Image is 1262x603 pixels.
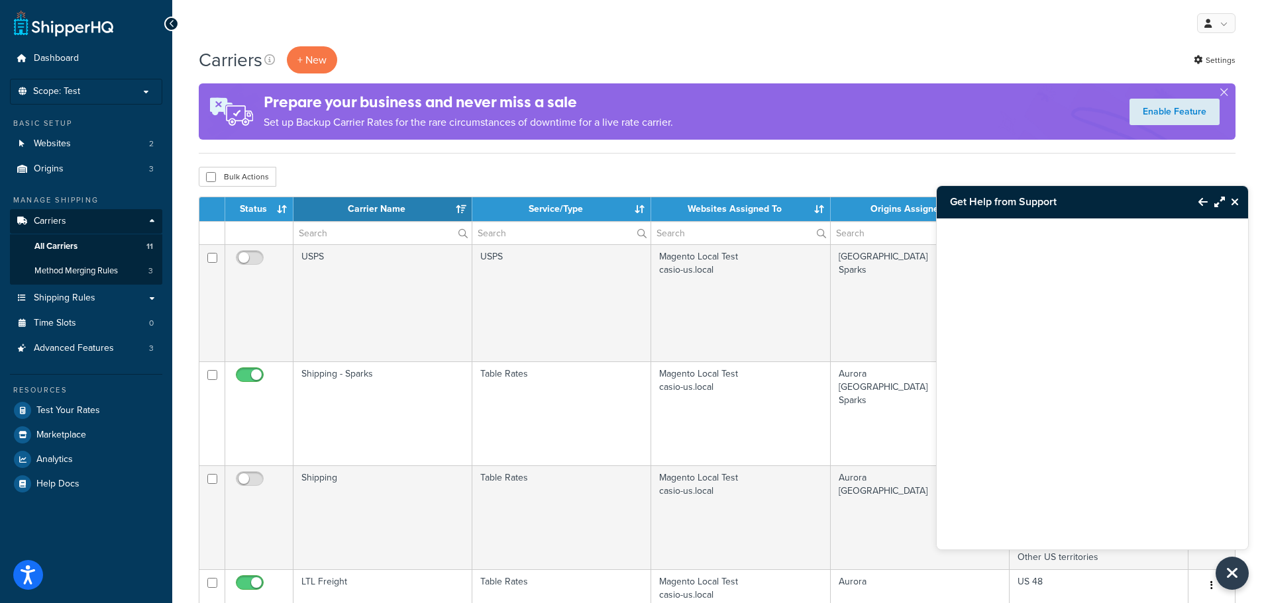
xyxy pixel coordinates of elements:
li: Origins [10,157,162,181]
button: Bulk Actions [199,167,276,187]
td: Magento Local Test casio-us.local [651,361,830,465]
span: Method Merging Rules [34,265,118,277]
a: Settings [1194,51,1236,70]
li: Advanced Features [10,336,162,361]
button: Close Resource Center [1216,557,1249,590]
input: Search [472,222,651,244]
li: Carriers [10,209,162,285]
span: Analytics [36,454,73,465]
span: Test Your Rates [36,405,100,416]
td: Table Rates [472,465,651,569]
button: + New [287,46,337,73]
a: Dashboard [10,46,162,71]
td: Aurora [GEOGRAPHIC_DATA] Sparks [831,361,1010,465]
span: 11 [146,241,153,252]
a: Enable Feature [1130,99,1220,125]
div: Manage Shipping [10,195,162,206]
td: USPS [293,244,472,361]
h4: Prepare your business and never miss a sale [264,91,673,113]
iframe: Chat Widget [937,218,1248,549]
span: Advanced Features [34,343,114,354]
a: All Carriers 11 [10,234,162,259]
a: Marketplace [10,423,162,447]
img: ad-rules-rateshop-fe6ec290ccb7230408bd80ed9643f0289d75e0ffd9eb532fc0e269fcd187b520.png [199,83,264,140]
span: Origins [34,163,64,175]
span: 3 [148,265,153,277]
td: USPS [472,244,651,361]
span: 2 [149,138,154,150]
td: Magento Local Test casio-us.local [651,465,830,569]
td: Table Rates [472,361,651,465]
td: Aurora [GEOGRAPHIC_DATA] [831,465,1010,569]
p: Set up Backup Carrier Rates for the rare circumstances of downtime for a live rate carrier. [264,113,673,132]
th: Origins Assigned To: activate to sort column ascending [831,197,1010,221]
button: Back to Resource Center [1185,187,1208,217]
a: Analytics [10,447,162,471]
a: ShipperHQ Home [14,10,113,36]
span: Carriers [34,216,66,227]
span: Marketplace [36,430,86,441]
div: Resources [10,385,162,396]
a: Help Docs [10,472,162,496]
li: Websites [10,132,162,156]
td: Shipping [293,465,472,569]
span: Help Docs [36,479,79,490]
h1: Carriers [199,47,262,73]
a: Method Merging Rules 3 [10,259,162,283]
a: Advanced Features 3 [10,336,162,361]
a: Websites 2 [10,132,162,156]
th: Carrier Name: activate to sort column ascending [293,197,472,221]
span: 3 [149,163,154,175]
input: Search [651,222,829,244]
td: [GEOGRAPHIC_DATA] Sparks [831,244,1010,361]
a: Shipping Rules [10,286,162,310]
span: All Carriers [34,241,78,252]
td: Shipping - Sparks [293,361,472,465]
a: Carriers [10,209,162,234]
th: Service/Type: activate to sort column ascending [472,197,651,221]
input: Search [831,222,1009,244]
li: All Carriers [10,234,162,259]
a: Test Your Rates [10,398,162,422]
a: Time Slots 0 [10,311,162,336]
h3: Get Help from Support [937,186,1185,218]
span: 3 [149,343,154,354]
th: Websites Assigned To: activate to sort column ascending [651,197,830,221]
input: Search [293,222,472,244]
span: Dashboard [34,53,79,64]
div: Basic Setup [10,118,162,129]
span: 0 [149,318,154,329]
td: Magento Local Test casio-us.local [651,244,830,361]
span: Time Slots [34,318,76,329]
button: Close Resource Center [1225,194,1248,210]
li: Method Merging Rules [10,259,162,283]
span: Shipping Rules [34,293,95,304]
a: Origins 3 [10,157,162,181]
span: Websites [34,138,71,150]
button: Maximize Resource Center [1208,187,1225,217]
li: Time Slots [10,311,162,336]
span: Scope: Test [33,86,80,97]
th: Status: activate to sort column ascending [225,197,293,221]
